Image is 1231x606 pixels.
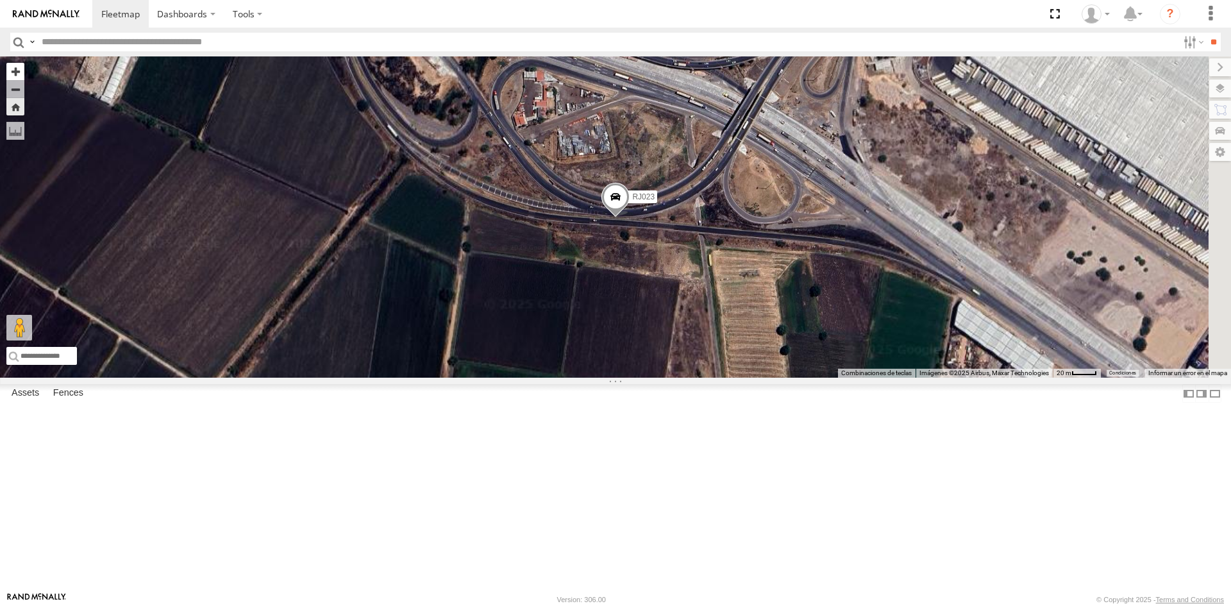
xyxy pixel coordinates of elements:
i: ? [1160,4,1180,24]
div: XPD GLOBAL [1077,4,1114,24]
div: © Copyright 2025 - [1096,596,1224,603]
button: Zoom in [6,63,24,80]
div: Version: 306.00 [557,596,606,603]
span: Imágenes ©2025 Airbus, Maxar Technologies [919,369,1049,376]
span: 20 m [1057,369,1071,376]
button: Combinaciones de teclas [841,369,912,378]
label: Measure [6,122,24,140]
button: Arrastra el hombrecito naranja al mapa para abrir Street View [6,315,32,341]
label: Fences [47,385,90,403]
img: rand-logo.svg [13,10,80,19]
label: Search Query [27,33,37,51]
label: Dock Summary Table to the Left [1182,384,1195,403]
a: Terms and Conditions [1156,596,1224,603]
label: Search Filter Options [1178,33,1206,51]
label: Map Settings [1209,143,1231,161]
label: Hide Summary Table [1209,384,1221,403]
span: RJ023 [632,192,655,201]
label: Dock Summary Table to the Right [1195,384,1208,403]
a: Visit our Website [7,593,66,606]
button: Zoom out [6,80,24,98]
a: Condiciones (se abre en una nueva pestaña) [1109,371,1136,376]
button: Escala del mapa: 20 m por 36 píxeles [1053,369,1101,378]
a: Informar un error en el mapa [1148,369,1227,376]
label: Assets [5,385,46,403]
button: Zoom Home [6,98,24,115]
